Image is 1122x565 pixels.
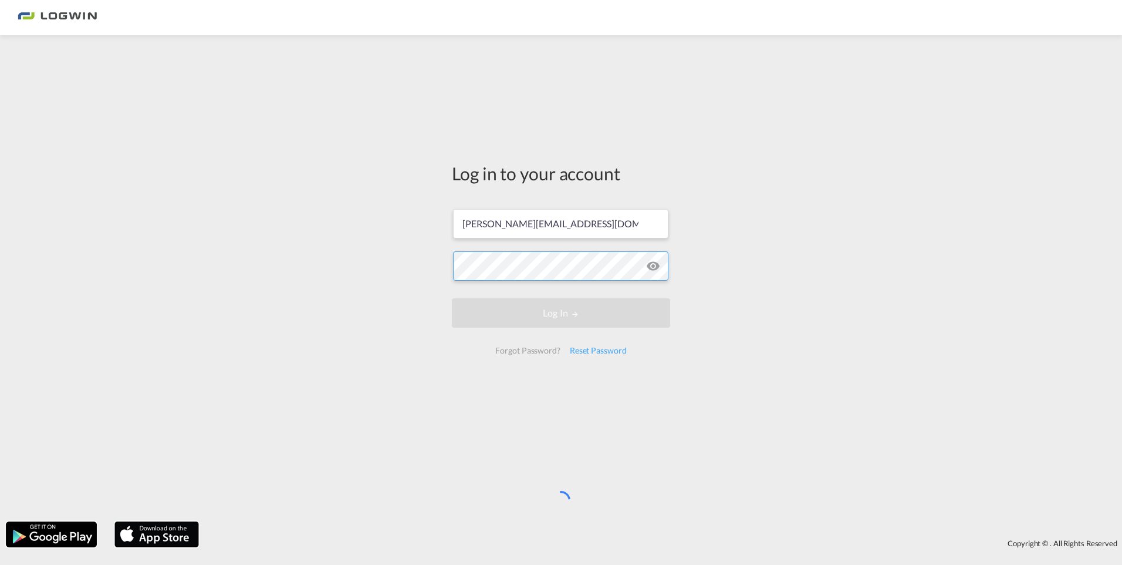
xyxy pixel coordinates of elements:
[18,5,97,31] img: 2761ae10d95411efa20a1f5e0282d2d7.png
[452,161,670,186] div: Log in to your account
[565,340,631,361] div: Reset Password
[453,209,668,238] input: Enter email/phone number
[452,298,670,328] button: LOGIN
[5,520,98,549] img: google.png
[491,340,565,361] div: Forgot Password?
[113,520,200,549] img: apple.png
[205,533,1122,553] div: Copyright © . All Rights Reserved
[646,259,660,273] md-icon: icon-eye-off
